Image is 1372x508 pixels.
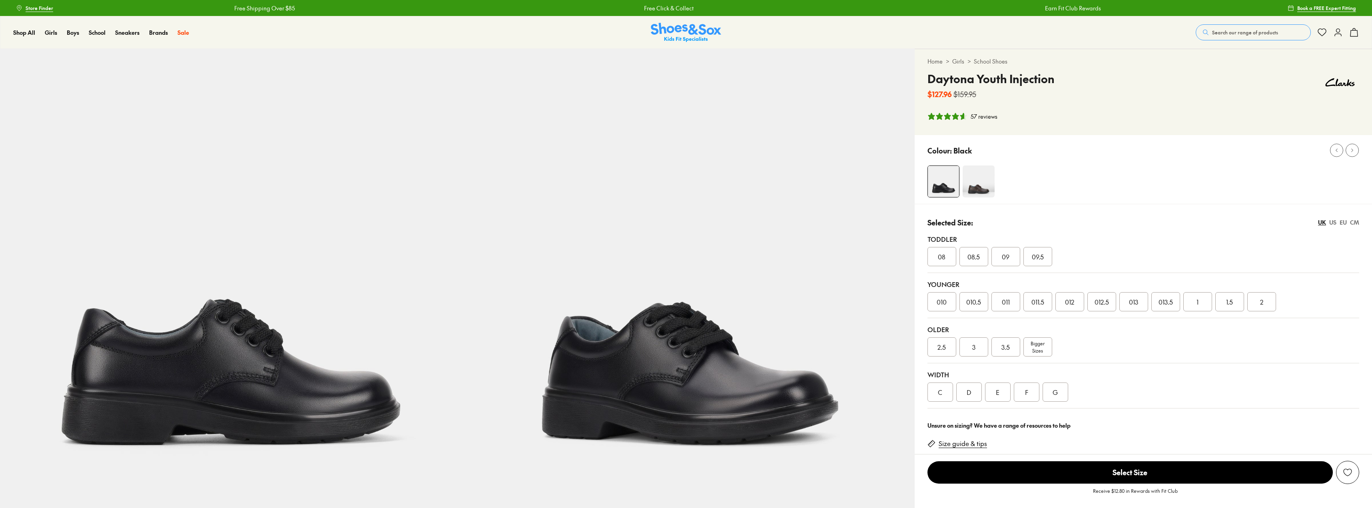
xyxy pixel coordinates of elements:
img: SNS_Logo_Responsive.svg [651,23,721,42]
div: EU [1340,218,1347,227]
span: 3 [972,342,975,352]
span: 013.5 [1159,297,1173,307]
div: Unsure on sizing? We have a range of resources to help [927,421,1359,430]
div: D [956,382,982,402]
img: Vendor logo [1321,70,1359,94]
span: Search our range of products [1212,29,1278,36]
p: Selected Size: [927,217,973,228]
span: 013 [1129,297,1138,307]
a: Shoes & Sox [651,23,721,42]
div: > > [927,57,1359,66]
h4: Daytona Youth Injection [927,70,1055,87]
a: School Shoes [974,57,1007,66]
span: Girls [45,28,57,36]
span: Sneakers [115,28,140,36]
a: Brands [149,28,168,37]
div: G [1043,382,1068,402]
a: Sale [177,28,189,37]
span: 08 [938,252,945,261]
img: 4-114109_1 [928,166,959,197]
a: Home [927,57,943,66]
a: Boys [67,28,79,37]
span: 09 [1002,252,1009,261]
div: UK [1318,218,1326,227]
a: Size guide & tips [939,439,987,448]
button: 4.75 stars, 57 ratings [927,112,997,121]
div: Younger [927,279,1359,289]
span: Sale [177,28,189,36]
button: Add to Wishlist [1336,461,1359,484]
span: Book a FREE Expert Fitting [1297,4,1356,12]
div: F [1014,382,1039,402]
div: C [927,382,953,402]
a: Earn Fit Club Rewards [1042,4,1098,12]
span: 010 [937,297,947,307]
a: Shop All [13,28,35,37]
span: 08.5 [967,252,980,261]
a: Free Click & Collect [642,4,691,12]
button: Search our range of products [1196,24,1311,40]
div: 57 reviews [971,112,997,121]
span: 2.5 [937,342,946,352]
div: US [1329,218,1336,227]
span: Boys [67,28,79,36]
span: 1 [1197,297,1199,307]
span: 012.5 [1095,297,1109,307]
div: E [985,382,1011,402]
p: Receive $12.80 in Rewards with Fit Club [1093,487,1178,502]
span: 010.5 [966,297,981,307]
a: Girls [952,57,964,66]
span: Store Finder [26,4,53,12]
a: Sneakers [115,28,140,37]
span: 011 [1002,297,1010,307]
button: Select Size [927,461,1333,484]
p: Black [953,145,972,156]
div: CM [1350,218,1359,227]
span: 012 [1065,297,1074,307]
div: Older [927,325,1359,334]
span: 1.5 [1226,297,1233,307]
img: 4-114113_1 [963,165,995,197]
a: Free Shipping Over $85 [232,4,293,12]
span: 011.5 [1031,297,1044,307]
span: Shop All [13,28,35,36]
b: $127.96 [927,89,952,100]
div: Toddler [927,234,1359,244]
div: Width [927,370,1359,379]
a: Book a FREE Expert Fitting [1288,1,1356,15]
span: 09.5 [1032,252,1044,261]
a: School [89,28,106,37]
span: School [89,28,106,36]
span: 3.5 [1001,342,1010,352]
a: Store Finder [16,1,53,15]
span: Brands [149,28,168,36]
img: 5-114110_1 [457,49,915,506]
a: Girls [45,28,57,37]
span: 2 [1260,297,1263,307]
span: Bigger Sizes [1031,340,1045,354]
p: Colour: [927,145,952,156]
s: $159.95 [953,89,976,100]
